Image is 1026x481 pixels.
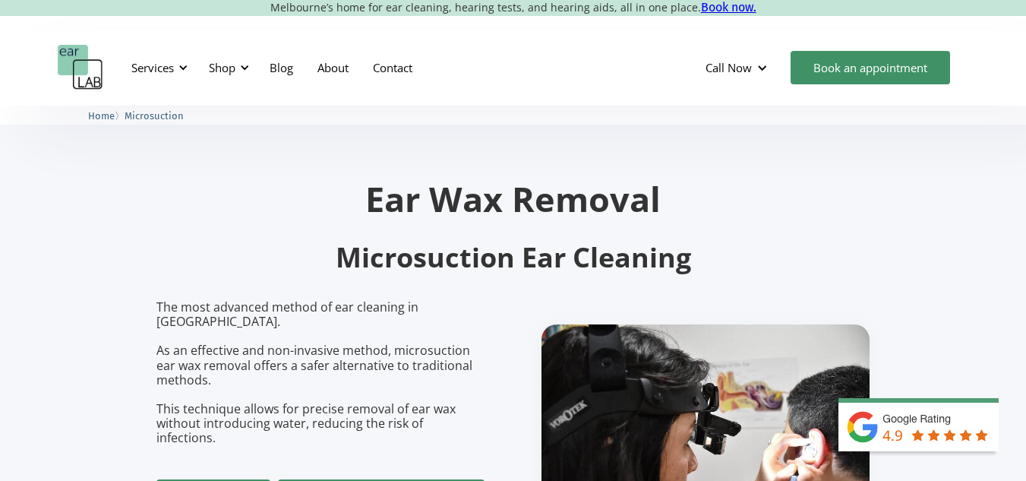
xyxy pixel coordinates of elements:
[156,182,870,216] h1: Ear Wax Removal
[122,45,192,90] div: Services
[706,60,752,75] div: Call Now
[125,108,184,122] a: Microsuction
[58,45,103,90] a: home
[693,45,783,90] div: Call Now
[257,46,305,90] a: Blog
[88,108,125,124] li: 〉
[125,110,184,122] span: Microsuction
[305,46,361,90] a: About
[156,300,485,446] p: The most advanced method of ear cleaning in [GEOGRAPHIC_DATA]. As an effective and non-invasive m...
[88,108,115,122] a: Home
[156,240,870,276] h2: Microsuction Ear Cleaning
[200,45,254,90] div: Shop
[791,51,950,84] a: Book an appointment
[131,60,174,75] div: Services
[209,60,235,75] div: Shop
[88,110,115,122] span: Home
[361,46,425,90] a: Contact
